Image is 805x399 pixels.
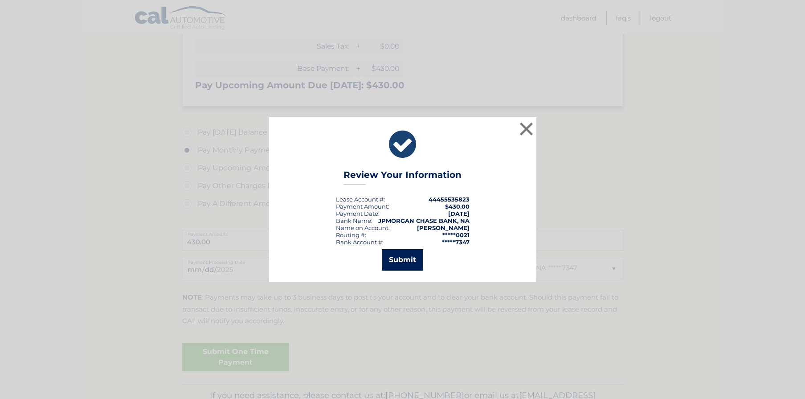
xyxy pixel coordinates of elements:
[336,217,372,224] div: Bank Name:
[445,203,470,210] span: $430.00
[382,249,423,271] button: Submit
[336,224,390,231] div: Name on Account:
[336,239,384,246] div: Bank Account #:
[343,169,462,185] h3: Review Your Information
[378,217,470,224] strong: JPMORGAN CHASE BANK, NA
[336,210,380,217] div: :
[336,196,385,203] div: Lease Account #:
[518,120,535,138] button: ×
[336,210,378,217] span: Payment Date
[448,210,470,217] span: [DATE]
[336,231,366,239] div: Routing #:
[429,196,470,203] strong: 44455535823
[336,203,389,210] div: Payment Amount:
[417,224,470,231] strong: [PERSON_NAME]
